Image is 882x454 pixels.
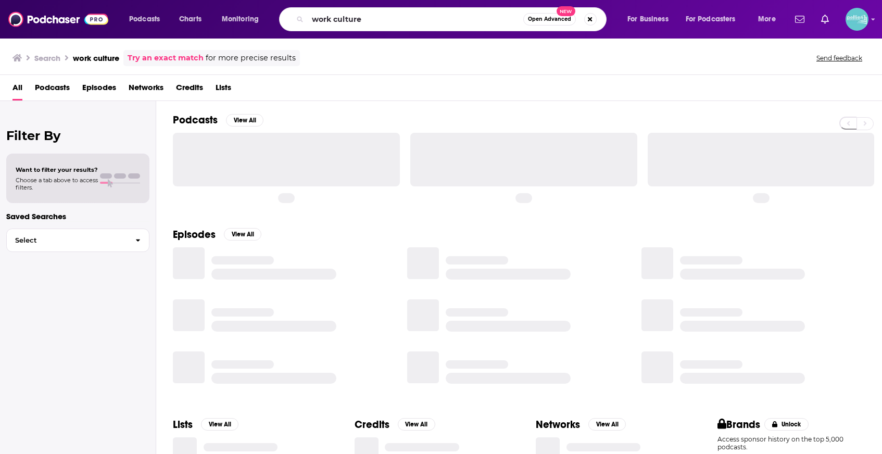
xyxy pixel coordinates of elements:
[627,12,669,27] span: For Business
[12,79,22,100] a: All
[355,418,435,431] a: CreditsView All
[128,52,204,64] a: Try an exact match
[173,418,238,431] a: ListsView All
[528,17,571,22] span: Open Advanced
[557,6,575,16] span: New
[846,8,868,31] img: User Profile
[536,418,580,431] h2: Networks
[172,11,208,28] a: Charts
[173,228,216,241] h2: Episodes
[226,114,263,127] button: View All
[6,128,149,143] h2: Filter By
[813,54,865,62] button: Send feedback
[846,8,868,31] span: Logged in as JessicaPellien
[355,418,389,431] h2: Credits
[201,418,238,431] button: View All
[216,79,231,100] a: Lists
[398,418,435,431] button: View All
[206,52,296,64] span: for more precise results
[523,13,576,26] button: Open AdvancedNew
[536,418,626,431] a: NetworksView All
[620,11,682,28] button: open menu
[173,418,193,431] h2: Lists
[16,166,98,173] span: Want to filter your results?
[6,229,149,252] button: Select
[764,418,809,431] button: Unlock
[224,228,261,241] button: View All
[82,79,116,100] a: Episodes
[176,79,203,100] a: Credits
[35,79,70,100] a: Podcasts
[129,79,163,100] a: Networks
[173,114,218,127] h2: Podcasts
[751,11,789,28] button: open menu
[179,12,201,27] span: Charts
[717,418,761,431] h2: Brands
[308,11,523,28] input: Search podcasts, credits, & more...
[791,10,809,28] a: Show notifications dropdown
[215,11,272,28] button: open menu
[588,418,626,431] button: View All
[289,7,616,31] div: Search podcasts, credits, & more...
[817,10,833,28] a: Show notifications dropdown
[122,11,173,28] button: open menu
[6,211,149,221] p: Saved Searches
[8,9,108,29] img: Podchaser - Follow, Share and Rate Podcasts
[679,11,751,28] button: open menu
[173,114,263,127] a: PodcastsView All
[129,12,160,27] span: Podcasts
[16,176,98,191] span: Choose a tab above to access filters.
[173,228,261,241] a: EpisodesView All
[686,12,736,27] span: For Podcasters
[73,53,119,63] h3: work culture
[222,12,259,27] span: Monitoring
[758,12,776,27] span: More
[7,237,127,244] span: Select
[846,8,868,31] button: Show profile menu
[717,435,866,451] p: Access sponsor history on the top 5,000 podcasts.
[34,53,60,63] h3: Search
